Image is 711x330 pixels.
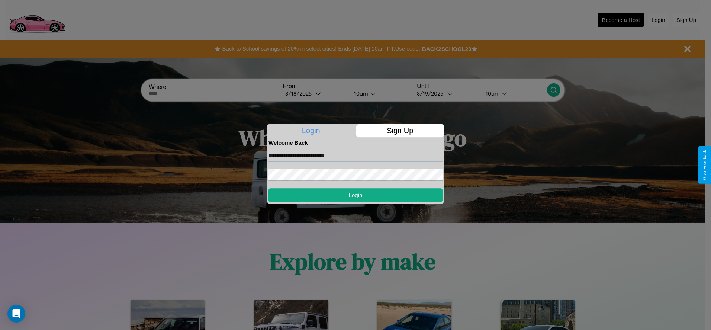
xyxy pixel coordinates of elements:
[267,124,355,137] p: Login
[702,150,707,180] div: Give Feedback
[7,305,25,323] div: Open Intercom Messenger
[356,124,445,137] p: Sign Up
[268,140,443,146] h4: Welcome Back
[268,188,443,202] button: Login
